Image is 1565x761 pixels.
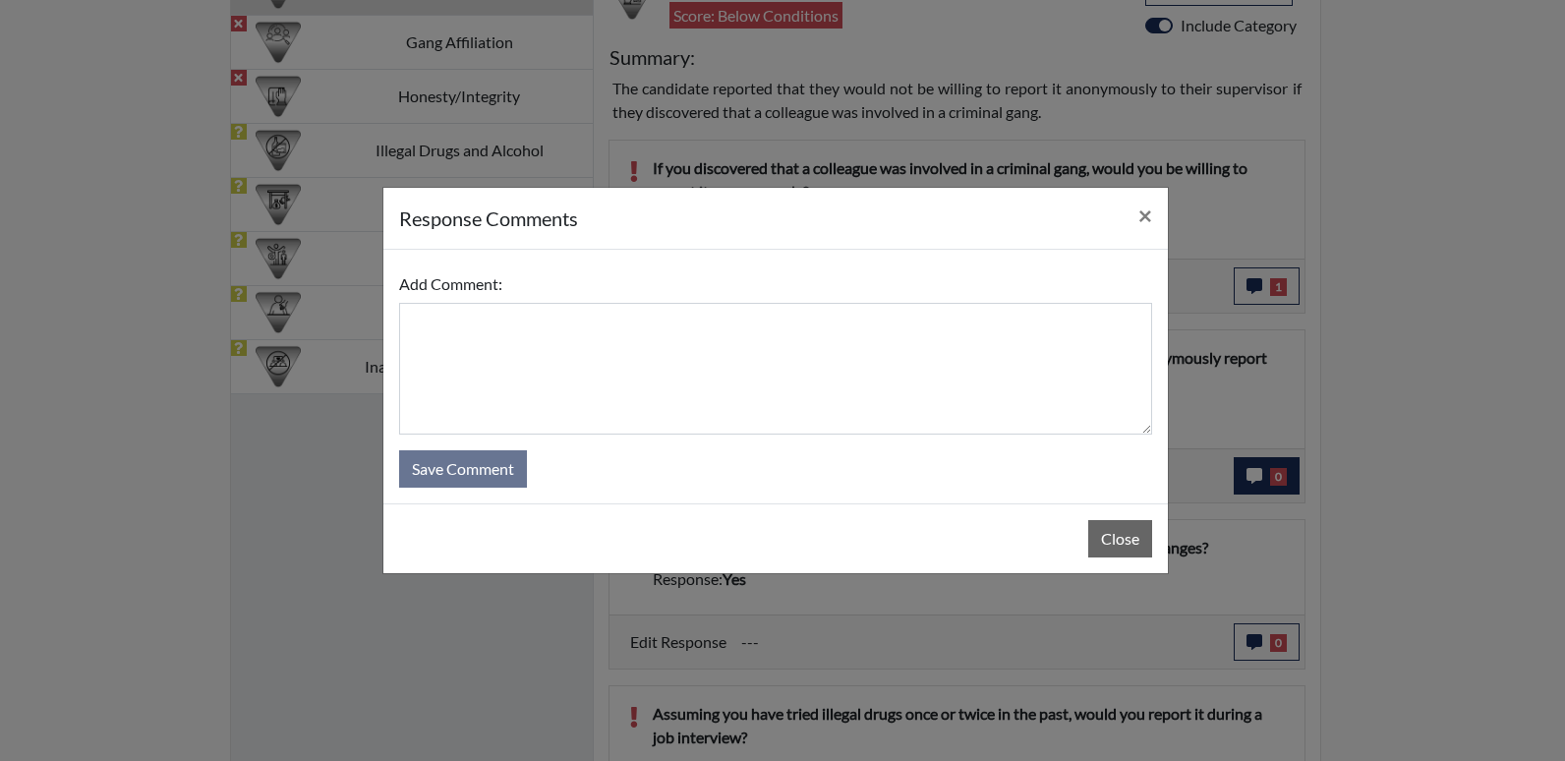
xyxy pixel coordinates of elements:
[1088,520,1152,557] button: Close
[1138,201,1152,229] span: ×
[399,450,527,488] button: Save Comment
[399,204,578,233] h5: response Comments
[1123,188,1168,243] button: Close
[399,265,502,303] label: Add Comment:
